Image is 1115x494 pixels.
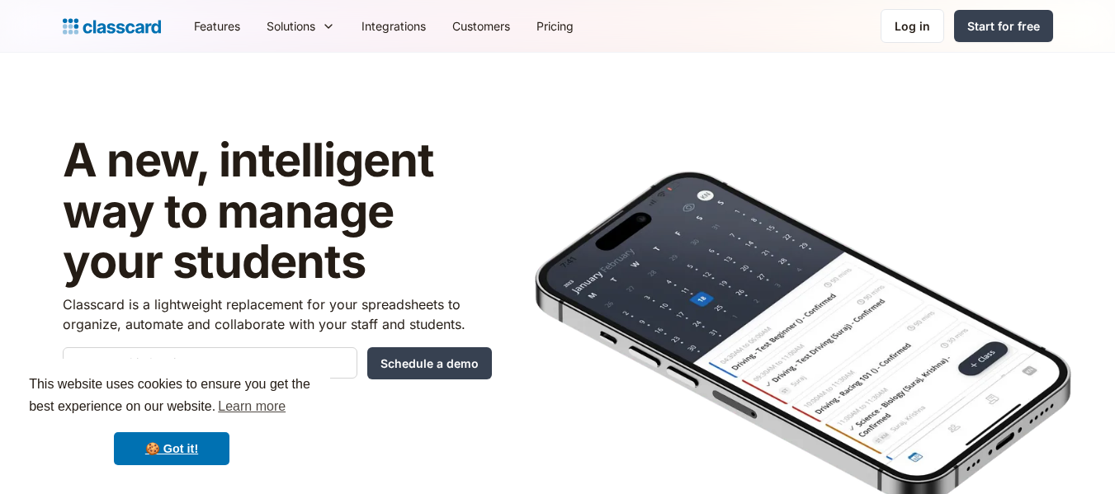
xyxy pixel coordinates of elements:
[215,394,288,419] a: learn more about cookies
[895,17,930,35] div: Log in
[253,7,348,45] div: Solutions
[63,347,357,379] input: tony@starkindustries.com
[63,15,161,38] a: Logo
[29,374,314,419] span: This website uses cookies to ensure you get the best experience on our website.
[367,347,492,379] input: Schedule a demo
[13,359,330,481] div: cookieconsent
[348,7,439,45] a: Integrations
[267,17,315,35] div: Solutions
[63,347,492,379] form: Quick Demo Form
[439,7,523,45] a: Customers
[114,432,229,465] a: dismiss cookie message
[954,10,1053,42] a: Start for free
[967,17,1040,35] div: Start for free
[523,7,587,45] a: Pricing
[181,7,253,45] a: Features
[881,9,944,43] a: Log in
[63,294,492,334] p: Classcard is a lightweight replacement for your spreadsheets to organize, automate and collaborat...
[63,135,492,288] h1: A new, intelligent way to manage your students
